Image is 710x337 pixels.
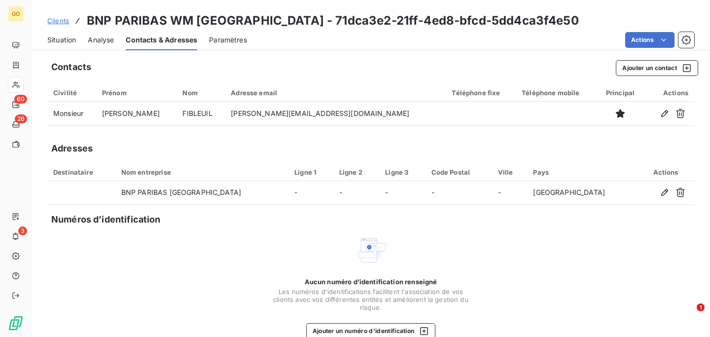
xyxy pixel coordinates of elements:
[51,60,91,74] h5: Contacts
[51,213,161,226] h5: Numéros d’identification
[522,89,591,97] div: Téléphone mobile
[452,89,510,97] div: Téléphone fixe
[47,102,96,125] td: Monsieur
[87,12,579,30] h3: BNP PARIBAS WM [GEOGRAPHIC_DATA] - 71dca3e2-21ff-4ed8-bfcd-5dd4ca3f4e50
[102,89,171,97] div: Prénom
[225,102,446,125] td: [PERSON_NAME][EMAIL_ADDRESS][DOMAIN_NAME]
[527,181,637,205] td: [GEOGRAPHIC_DATA]
[385,168,419,176] div: Ligne 3
[14,95,27,104] span: 60
[47,16,69,26] a: Clients
[231,89,440,97] div: Adresse email
[121,168,283,176] div: Nom entreprise
[115,181,288,205] td: BNP PARIBAS [GEOGRAPHIC_DATA]
[643,168,688,176] div: Actions
[288,181,333,205] td: -
[697,303,705,311] span: 1
[333,181,379,205] td: -
[126,35,197,45] span: Contacts & Adresses
[379,181,425,205] td: -
[51,142,93,155] h5: Adresses
[305,278,437,286] span: Aucun numéro d’identification renseigné
[272,288,469,311] span: Les numéros d'identifications facilitent l'association de vos clients avec vos différentes entité...
[355,234,387,266] img: Empty state
[616,60,698,76] button: Ajouter un contact
[498,168,522,176] div: Ville
[426,181,492,205] td: -
[209,35,247,45] span: Paramètres
[177,102,225,125] td: FIBLEUIL
[431,168,486,176] div: Code Postal
[603,89,638,97] div: Principal
[47,35,76,45] span: Situation
[53,89,90,97] div: Civilité
[47,17,69,25] span: Clients
[492,181,528,205] td: -
[533,168,631,176] div: Pays
[18,226,27,235] span: 3
[53,168,109,176] div: Destinataire
[96,102,177,125] td: [PERSON_NAME]
[625,32,674,48] button: Actions
[8,6,24,22] div: GO
[339,168,373,176] div: Ligne 2
[15,114,27,123] span: 26
[88,35,114,45] span: Analyse
[294,168,327,176] div: Ligne 1
[650,89,688,97] div: Actions
[182,89,219,97] div: Nom
[676,303,700,327] iframe: Intercom live chat
[8,315,24,331] img: Logo LeanPay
